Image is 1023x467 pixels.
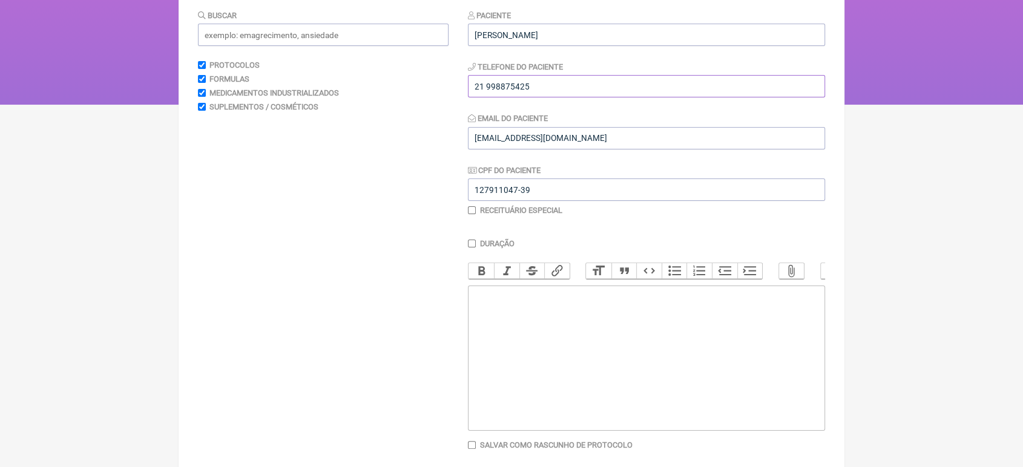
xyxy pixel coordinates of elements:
[209,102,318,111] label: Suplementos / Cosméticos
[480,440,633,449] label: Salvar como rascunho de Protocolo
[712,263,737,279] button: Decrease Level
[611,263,637,279] button: Quote
[198,11,237,20] label: Buscar
[494,263,519,279] button: Italic
[480,239,515,248] label: Duração
[737,263,763,279] button: Increase Level
[209,88,339,97] label: Medicamentos Industrializados
[586,263,611,279] button: Heading
[662,263,687,279] button: Bullets
[779,263,804,279] button: Attach Files
[480,206,562,215] label: Receituário Especial
[468,11,511,20] label: Paciente
[821,263,846,279] button: Undo
[209,74,249,83] label: Formulas
[468,166,541,175] label: CPF do Paciente
[519,263,545,279] button: Strikethrough
[468,62,563,71] label: Telefone do Paciente
[686,263,712,279] button: Numbers
[636,263,662,279] button: Code
[544,263,570,279] button: Link
[198,24,449,46] input: exemplo: emagrecimento, ansiedade
[468,114,548,123] label: Email do Paciente
[469,263,494,279] button: Bold
[209,60,260,70] label: Protocolos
